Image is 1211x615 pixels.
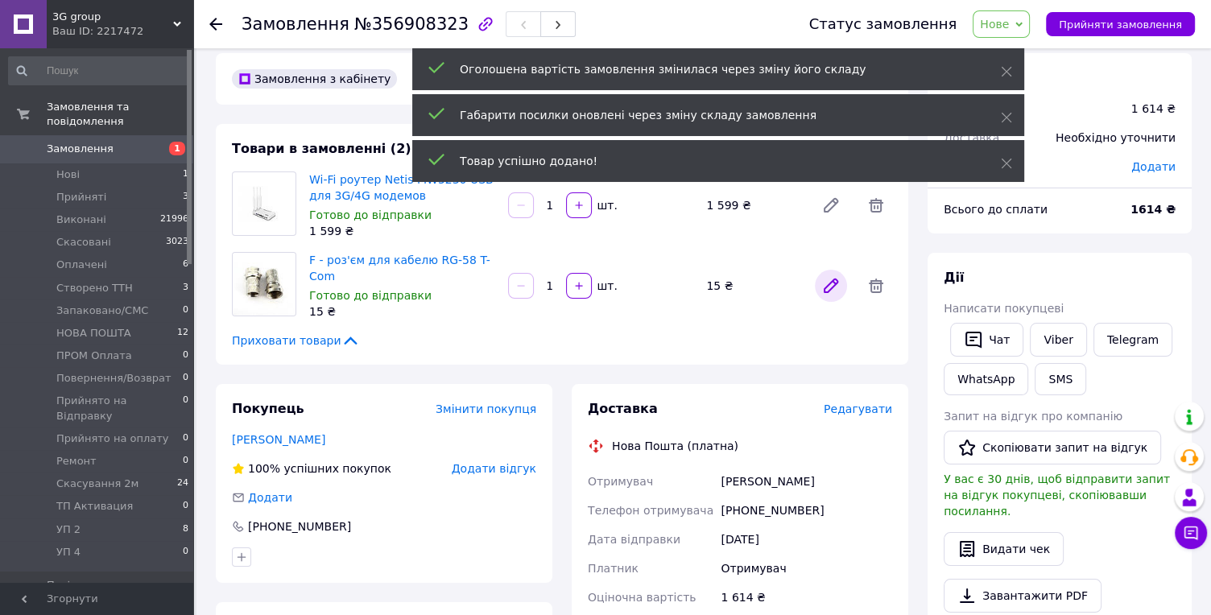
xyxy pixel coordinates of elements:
span: 0 [183,545,188,559]
img: Wi-Fi роутер Netis MW5230 USB для 3G/4G модемов [233,186,296,221]
button: Чат з покупцем [1175,517,1207,549]
div: шт. [593,197,619,213]
span: Нове [980,18,1009,31]
div: [DATE] [717,525,895,554]
span: Редагувати [824,402,892,415]
div: Габарити посилки оновлені через зміну складу замовлення [460,107,961,123]
span: Телефон отримувача [588,504,713,517]
div: успішних покупок [232,460,391,477]
div: Статус замовлення [809,16,957,32]
span: Платник [588,562,639,575]
span: 0 [183,431,188,446]
a: Редагувати [815,270,847,302]
span: 0 [183,454,188,468]
span: Додати [248,491,292,504]
a: Завантажити PDF [944,579,1101,613]
span: Отримувач [588,475,653,488]
button: SMS [1035,363,1086,395]
span: Повернення/Возврат [56,371,172,386]
div: Замовлення з кабінету [232,69,397,89]
span: 1 [183,167,188,182]
span: Додати [1131,160,1176,173]
a: Viber [1030,323,1086,357]
span: Ремонт [56,454,97,468]
div: Нова Пошта (платна) [608,438,742,454]
span: Замовлення [47,142,114,156]
div: Ваш ID: 2217472 [52,24,193,39]
span: Прийнято на Відправку [56,394,183,423]
div: Отримувач [717,554,895,583]
span: Скасовані [56,235,111,250]
span: 0 [183,394,188,423]
div: Необхідно уточнити [1046,120,1185,155]
span: Змінити покупця [436,402,536,415]
span: 3 [183,281,188,295]
span: Готово до відправки [309,289,432,302]
div: [PERSON_NAME] [717,467,895,496]
span: Оплачені [56,258,107,272]
div: Повернутися назад [209,16,222,32]
span: Cтворено ТТН [56,281,133,295]
span: 21996 [160,213,188,227]
div: шт. [593,278,619,294]
span: УП 2 [56,522,81,537]
span: Замовлення та повідомлення [47,100,193,129]
span: НOВА ПОШТА [56,326,131,341]
div: Оголошена вартість замовлення змінилася через зміну його складу [460,61,961,77]
span: Приховати товари [232,332,360,349]
div: 1 599 ₴ [700,194,808,217]
span: Прийняти замовлення [1059,19,1182,31]
span: Запит на відгук про компанію [944,410,1122,423]
span: 3 [183,190,188,204]
span: У вас є 30 днів, щоб відправити запит на відгук покупцеві, скопіювавши посилання. [944,473,1170,518]
span: ТП Активация [56,499,133,514]
span: 0 [183,303,188,318]
div: 1 599 ₴ [309,223,495,239]
img: F - роз'єм для кабелю RG-58 T-Com [233,253,296,316]
span: Запаковано/СМС [56,303,148,318]
span: Видалити [860,189,892,221]
span: Повідомлення [47,578,125,592]
span: 0 [183,349,188,363]
a: F - роз'єм для кабелю RG-58 T-Com [309,254,490,283]
div: [PHONE_NUMBER] [246,518,353,535]
span: Товари в замовленні (2) [232,141,411,156]
span: 0 [183,371,188,386]
span: Скасування 2м [56,477,138,491]
span: 6 [183,258,188,272]
span: Готово до відправки [309,208,432,221]
div: 15 ₴ [309,303,495,320]
a: [PERSON_NAME] [232,433,325,446]
div: 15 ₴ [700,274,808,297]
span: Прийняті [56,190,106,204]
div: Товар успішно додано! [460,153,961,169]
span: Всього до сплати [944,203,1048,216]
a: Telegram [1093,323,1172,357]
span: Доставка [588,401,658,416]
span: Покупець [232,401,304,416]
a: Wi-Fi роутер Netis MW5230 USB для 3G/4G модемов [309,173,494,202]
button: Скопіювати запит на відгук [944,431,1161,464]
button: Видати чек [944,532,1064,566]
button: Прийняти замовлення [1046,12,1195,36]
span: Додати відгук [452,462,536,475]
b: 1614 ₴ [1130,203,1176,216]
a: Редагувати [815,189,847,221]
button: Чат [950,323,1023,357]
span: 3023 [166,235,188,250]
div: 1 614 ₴ [1131,101,1176,117]
span: Нові [56,167,80,182]
span: Написати покупцеві [944,302,1064,315]
span: 0 [183,499,188,514]
span: 100% [248,462,280,475]
span: 8 [183,522,188,537]
span: ПPОМ Оплата [56,349,132,363]
div: 1 614 ₴ [717,583,895,612]
span: УП 4 [56,545,81,559]
span: Прийнято на оплату [56,431,169,446]
a: WhatsApp [944,363,1028,395]
span: 1 [169,142,185,155]
input: Пошук [8,56,190,85]
span: №356908323 [354,14,469,34]
span: Виконані [56,213,106,227]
